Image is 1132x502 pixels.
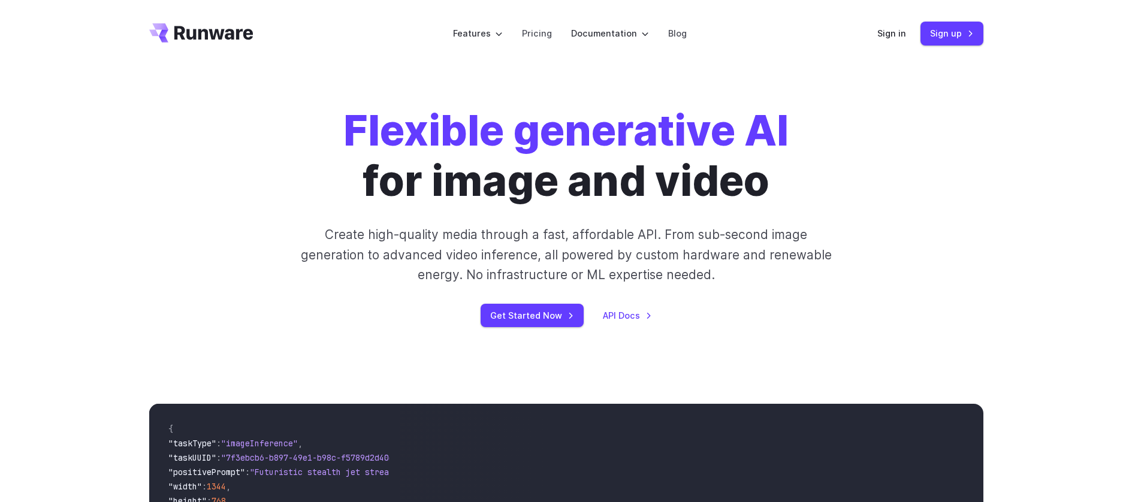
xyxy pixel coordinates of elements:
[168,481,202,492] span: "width"
[221,452,403,463] span: "7f3ebcb6-b897-49e1-b98c-f5789d2d40d7"
[453,26,503,40] label: Features
[522,26,552,40] a: Pricing
[216,438,221,449] span: :
[877,26,906,40] a: Sign in
[226,481,231,492] span: ,
[920,22,983,45] a: Sign up
[149,23,253,43] a: Go to /
[298,438,303,449] span: ,
[168,467,245,477] span: "positivePrompt"
[168,438,216,449] span: "taskType"
[168,424,173,434] span: {
[202,481,207,492] span: :
[250,467,686,477] span: "Futuristic stealth jet streaking through a neon-lit cityscape with glowing purple exhaust"
[481,304,584,327] a: Get Started Now
[207,481,226,492] span: 1344
[221,438,298,449] span: "imageInference"
[299,225,833,285] p: Create high-quality media through a fast, affordable API. From sub-second image generation to adv...
[168,452,216,463] span: "taskUUID"
[216,452,221,463] span: :
[571,26,649,40] label: Documentation
[343,105,789,156] strong: Flexible generative AI
[245,467,250,477] span: :
[603,309,652,322] a: API Docs
[668,26,687,40] a: Blog
[343,105,789,205] h1: for image and video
